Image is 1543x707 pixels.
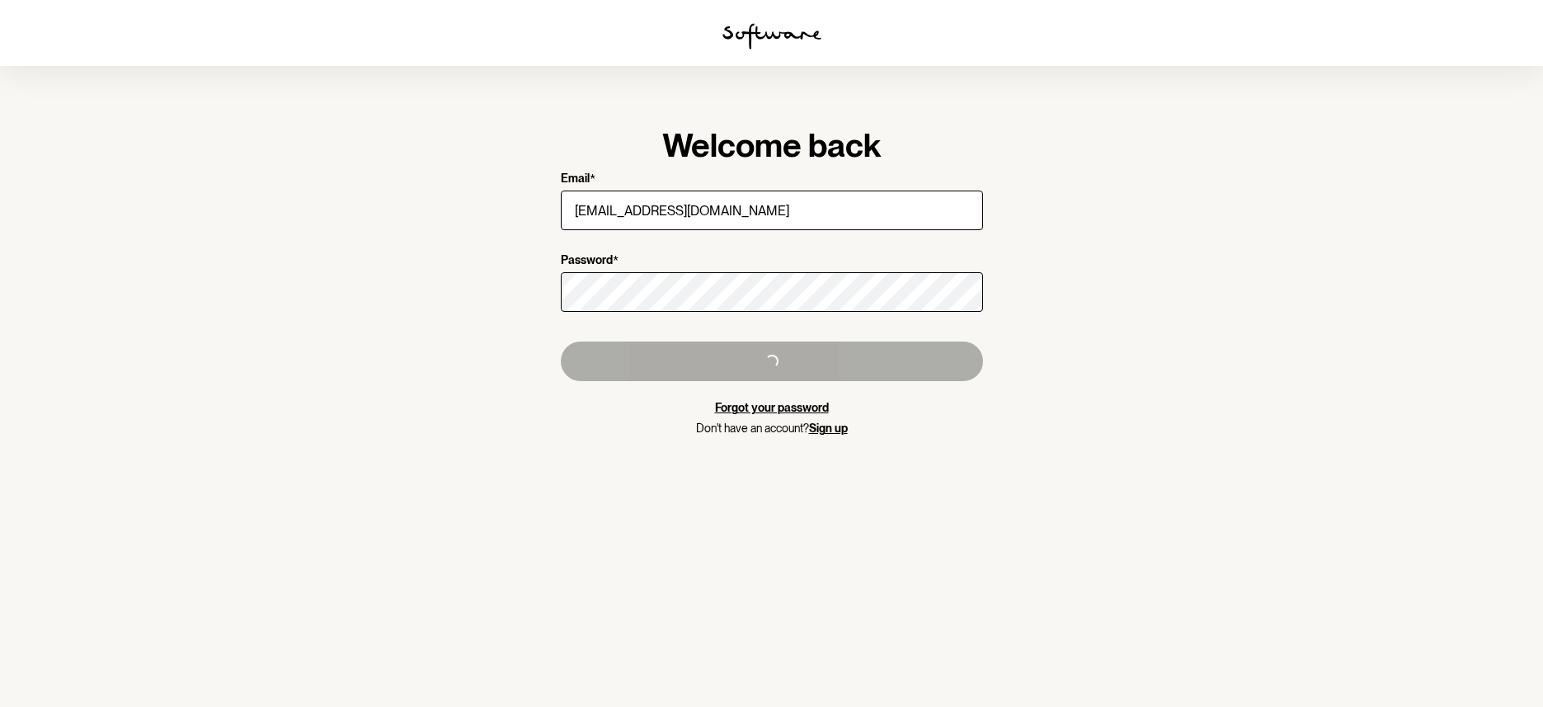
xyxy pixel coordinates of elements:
[715,401,829,414] a: Forgot your password
[561,125,983,165] h1: Welcome back
[809,422,848,435] a: Sign up
[561,422,983,436] p: Don't have an account?
[722,23,821,49] img: software logo
[561,172,590,187] p: Email
[561,253,613,269] p: Password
